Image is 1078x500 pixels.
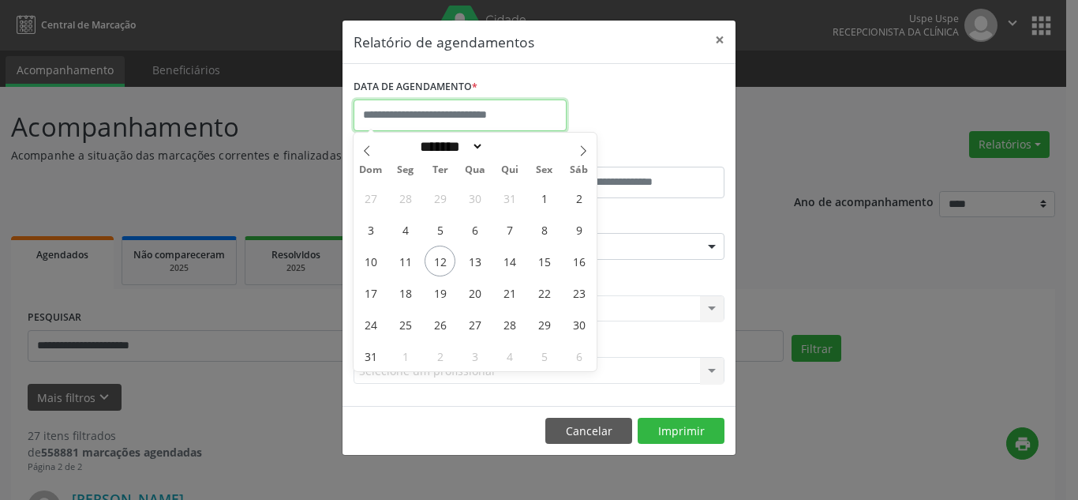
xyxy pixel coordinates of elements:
span: Agosto 24, 2025 [355,309,386,340]
span: Agosto 8, 2025 [529,214,560,245]
span: Agosto 12, 2025 [425,246,455,276]
span: Agosto 7, 2025 [494,214,525,245]
span: Agosto 25, 2025 [390,309,421,340]
button: Imprimir [638,418,724,445]
span: Agosto 19, 2025 [425,277,455,308]
span: Ter [423,165,458,175]
span: Sáb [562,165,597,175]
h5: Relatório de agendamentos [354,32,534,52]
span: Agosto 10, 2025 [355,246,386,276]
span: Agosto 28, 2025 [494,309,525,340]
label: DATA DE AGENDAMENTO [354,75,477,100]
span: Agosto 27, 2025 [459,309,490,340]
span: Qui [492,165,527,175]
span: Setembro 5, 2025 [529,340,560,371]
span: Agosto 30, 2025 [563,309,594,340]
span: Julho 27, 2025 [355,182,386,213]
button: Close [704,21,736,59]
span: Agosto 16, 2025 [563,246,594,276]
span: Sex [527,165,562,175]
span: Qua [458,165,492,175]
span: Agosto 14, 2025 [494,246,525,276]
span: Julho 29, 2025 [425,182,455,213]
span: Agosto 2, 2025 [563,182,594,213]
label: ATÉ [543,142,724,167]
span: Setembro 6, 2025 [563,340,594,371]
span: Julho 31, 2025 [494,182,525,213]
span: Agosto 29, 2025 [529,309,560,340]
input: Year [484,138,536,155]
span: Julho 30, 2025 [459,182,490,213]
span: Setembro 4, 2025 [494,340,525,371]
span: Agosto 9, 2025 [563,214,594,245]
span: Agosto 1, 2025 [529,182,560,213]
span: Agosto 20, 2025 [459,277,490,308]
select: Month [414,138,484,155]
span: Agosto 23, 2025 [563,277,594,308]
span: Setembro 2, 2025 [425,340,455,371]
span: Julho 28, 2025 [390,182,421,213]
span: Agosto 4, 2025 [390,214,421,245]
span: Seg [388,165,423,175]
span: Setembro 1, 2025 [390,340,421,371]
span: Agosto 6, 2025 [459,214,490,245]
button: Cancelar [545,418,632,445]
span: Agosto 26, 2025 [425,309,455,340]
span: Agosto 11, 2025 [390,246,421,276]
span: Dom [354,165,388,175]
span: Agosto 17, 2025 [355,277,386,308]
span: Agosto 22, 2025 [529,277,560,308]
span: Agosto 21, 2025 [494,277,525,308]
span: Agosto 3, 2025 [355,214,386,245]
span: Agosto 18, 2025 [390,277,421,308]
span: Agosto 15, 2025 [529,246,560,276]
span: Agosto 13, 2025 [459,246,490,276]
span: Agosto 31, 2025 [355,340,386,371]
span: Setembro 3, 2025 [459,340,490,371]
span: Agosto 5, 2025 [425,214,455,245]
